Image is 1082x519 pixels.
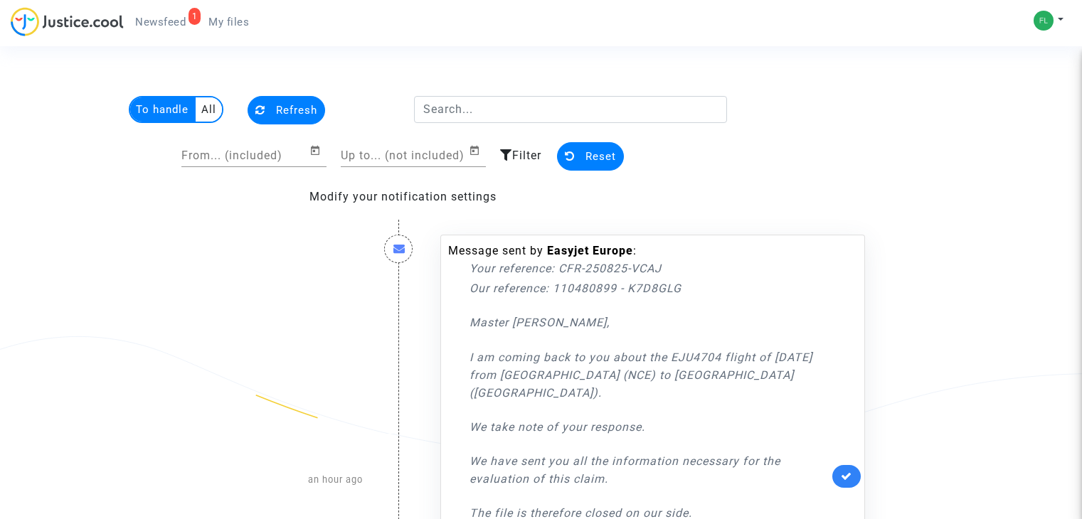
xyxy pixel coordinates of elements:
[470,279,829,297] p: Our reference: 110480899 - K7D8GLG
[470,452,829,488] p: We have sent you all the information necessary for the evaluation of this claim.
[557,142,624,171] button: Reset
[1034,11,1054,31] img: 27626d57a3ba4a5b969f53e3f2c8e71c
[470,314,829,331] p: Master [PERSON_NAME],
[309,142,327,159] button: Open calendar
[208,16,249,28] span: My files
[470,418,829,436] p: We take note of your response.
[585,150,616,163] span: Reset
[196,97,222,122] multi-toggle-item: All
[469,142,486,159] button: Open calendar
[512,149,541,162] span: Filter
[276,104,317,117] span: Refresh
[124,11,197,33] a: 1Newsfeed
[309,190,497,203] a: Modify your notification settings
[248,96,325,124] button: Refresh
[135,16,186,28] span: Newsfeed
[470,348,829,402] p: I am coming back to you about the EJU4704 flight of [DATE] from [GEOGRAPHIC_DATA] (NCE) to [GEOGR...
[11,7,124,36] img: jc-logo.svg
[414,96,728,123] input: Search...
[197,11,260,33] a: My files
[547,244,633,257] b: Easyjet Europe
[470,259,829,277] p: Your reference
[130,97,196,122] multi-toggle-item: To handle
[551,262,662,275] span: : CFR-250825-VCAJ
[189,8,201,25] div: 1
